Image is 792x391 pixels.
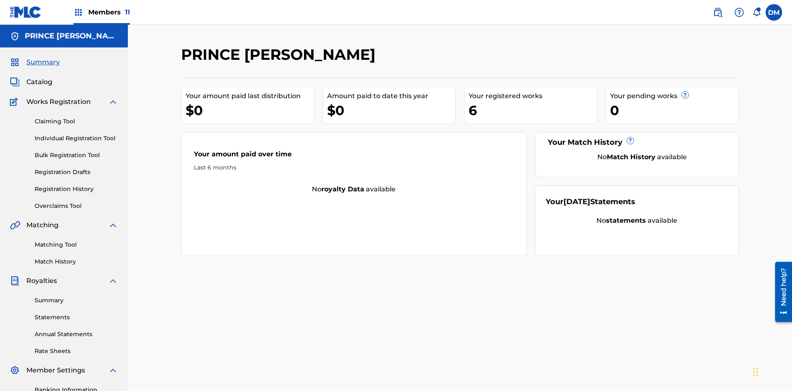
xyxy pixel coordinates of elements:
[10,57,60,67] a: SummarySummary
[10,365,20,375] img: Member Settings
[627,137,634,144] span: ?
[766,4,782,21] div: User Menu
[10,77,52,87] a: CatalogCatalog
[10,6,42,18] img: MLC Logo
[10,276,20,286] img: Royalties
[556,152,728,162] div: No available
[734,7,744,17] img: help
[713,7,723,17] img: search
[709,4,726,21] a: Public Search
[731,4,747,21] div: Help
[26,276,57,286] span: Royalties
[26,220,59,230] span: Matching
[546,216,728,226] div: No available
[35,330,118,339] a: Annual Statements
[181,184,526,194] div: No available
[26,57,60,67] span: Summary
[469,101,597,120] div: 6
[682,92,688,98] span: ?
[10,77,20,87] img: Catalog
[769,259,792,326] iframe: Resource Center
[26,97,91,107] span: Works Registration
[10,57,20,67] img: Summary
[35,240,118,249] a: Matching Tool
[26,365,85,375] span: Member Settings
[35,202,118,210] a: Overclaims Tool
[610,101,738,120] div: 0
[35,257,118,266] a: Match History
[35,117,118,126] a: Claiming Tool
[35,296,118,305] a: Summary
[35,313,118,322] a: Statements
[194,149,514,163] div: Your amount paid over time
[186,91,314,101] div: Your amount paid last distribution
[35,347,118,356] a: Rate Sheets
[610,91,738,101] div: Your pending works
[125,8,130,16] span: 11
[751,351,792,391] iframe: Chat Widget
[108,220,118,230] img: expand
[88,7,130,17] span: Members
[186,101,314,120] div: $0
[10,31,20,41] img: Accounts
[194,163,514,172] div: Last 6 months
[35,168,118,177] a: Registration Drafts
[181,45,379,64] h2: PRINCE [PERSON_NAME]
[563,197,590,206] span: [DATE]
[546,196,635,207] div: Your Statements
[35,134,118,143] a: Individual Registration Tool
[35,151,118,160] a: Bulk Registration Tool
[10,220,20,230] img: Matching
[10,97,21,107] img: Works Registration
[25,31,118,41] h5: PRINCE MCTESTERSON
[26,77,52,87] span: Catalog
[753,360,758,384] div: Drag
[321,185,364,193] strong: royalty data
[546,137,728,148] div: Your Match History
[607,153,655,161] strong: Match History
[606,217,646,224] strong: statements
[108,97,118,107] img: expand
[327,91,455,101] div: Amount paid to date this year
[35,185,118,193] a: Registration History
[469,91,597,101] div: Your registered works
[73,7,83,17] img: Top Rightsholders
[108,365,118,375] img: expand
[327,101,455,120] div: $0
[108,276,118,286] img: expand
[752,8,761,16] div: Notifications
